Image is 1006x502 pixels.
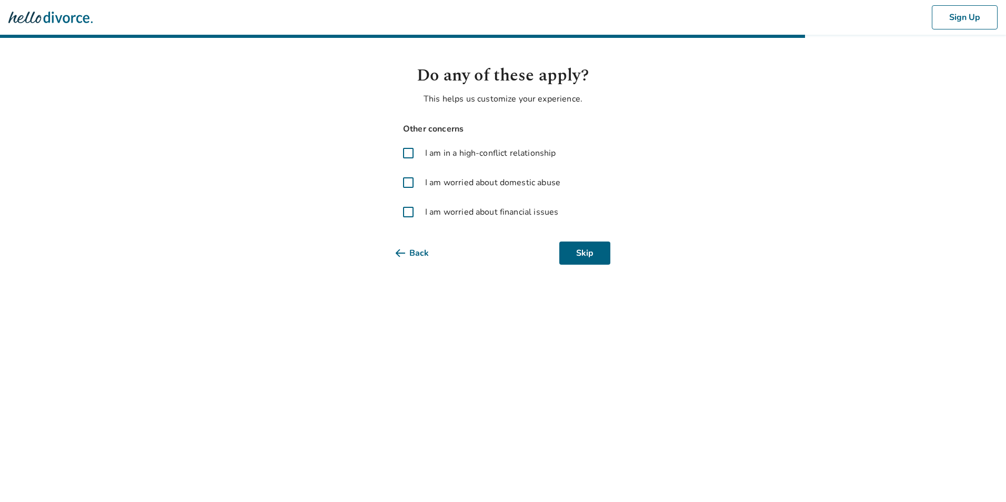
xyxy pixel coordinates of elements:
span: I am worried about domestic abuse [425,176,560,189]
span: I am worried about financial issues [425,206,558,218]
button: Sign Up [932,5,998,29]
span: Other concerns [396,122,610,136]
button: Back [396,242,446,265]
span: I am in a high-conflict relationship [425,147,556,159]
p: This helps us customize your experience. [396,93,610,105]
button: Skip [559,242,610,265]
h1: Do any of these apply? [396,63,610,88]
iframe: Chat Widget [953,451,1006,502]
img: Hello Divorce Logo [8,7,93,28]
